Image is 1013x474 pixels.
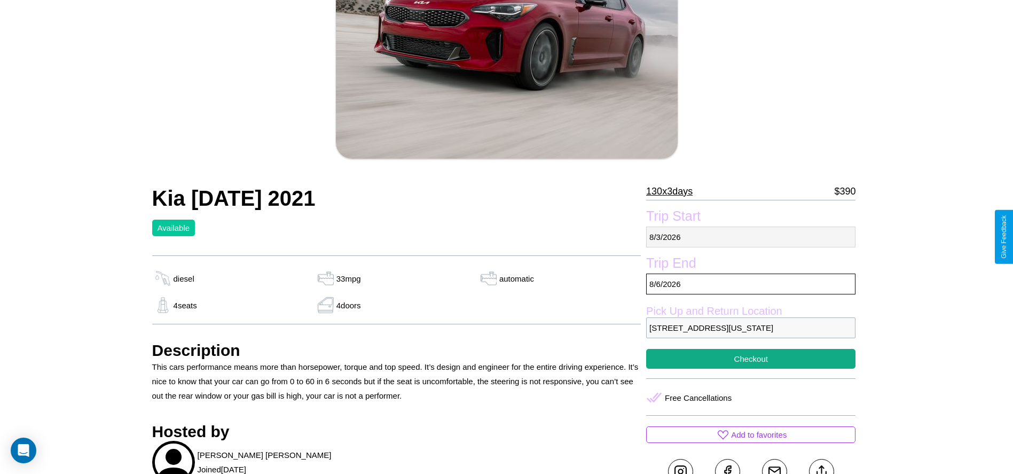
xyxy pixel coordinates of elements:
button: Checkout [646,349,855,369]
p: 130 x 3 days [646,183,693,200]
p: 8 / 6 / 2026 [646,274,855,294]
img: gas [478,270,499,286]
p: 4 doors [336,298,361,313]
h2: Kia [DATE] 2021 [152,187,641,211]
img: gas [152,270,174,286]
img: gas [315,297,336,313]
h3: Description [152,341,641,360]
div: Open Intercom Messenger [11,438,36,463]
p: This cars performance means more than horsepower, torque and top speed. It’s design and engineer ... [152,360,641,403]
p: automatic [499,271,534,286]
div: Give Feedback [1000,215,1008,259]
label: Trip End [646,255,855,274]
p: [PERSON_NAME] [PERSON_NAME] [198,448,332,462]
img: gas [152,297,174,313]
p: Free Cancellations [665,391,732,405]
label: Trip Start [646,208,855,227]
p: 4 seats [174,298,197,313]
p: $ 390 [834,183,855,200]
p: Add to favorites [731,428,787,442]
p: [STREET_ADDRESS][US_STATE] [646,317,855,338]
h3: Hosted by [152,423,641,441]
p: 8 / 3 / 2026 [646,227,855,247]
p: 33 mpg [336,271,361,286]
label: Pick Up and Return Location [646,305,855,317]
button: Add to favorites [646,426,855,443]
p: Available [158,221,190,235]
img: gas [315,270,336,286]
p: diesel [174,271,194,286]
